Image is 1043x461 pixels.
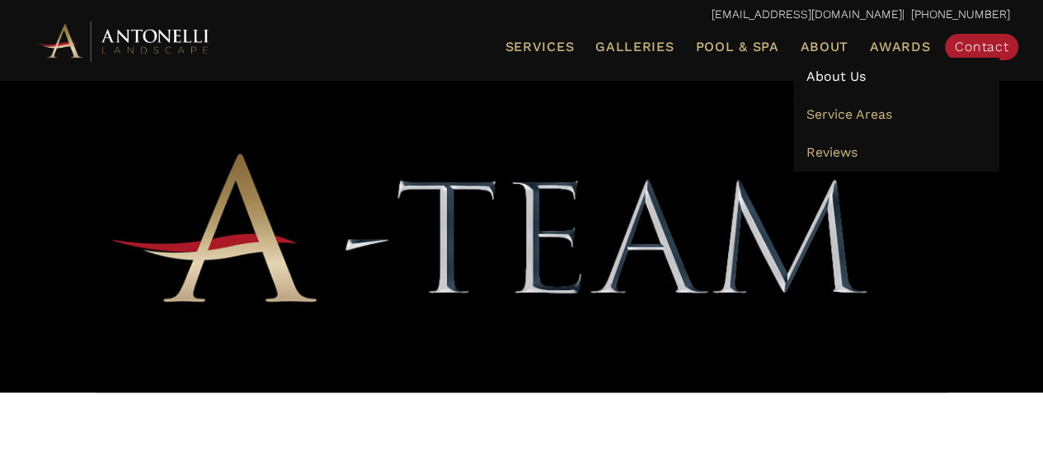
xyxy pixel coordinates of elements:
img: Antonelli Horizontal Logo [33,18,214,64]
span: Galleries [595,39,674,54]
a: Service Areas [793,96,999,134]
span: Reviews [806,144,857,160]
a: Services [498,36,580,58]
span: Service Areas [806,106,891,122]
a: Reviews [793,134,999,172]
span: Services [505,40,574,54]
span: About Us [806,68,865,84]
span: About [800,40,848,54]
span: Pool & Spa [695,39,778,54]
a: About [793,36,855,58]
span: Awards [870,39,930,54]
a: Galleries [589,36,680,58]
a: [EMAIL_ADDRESS][DOMAIN_NAME] [712,7,902,21]
a: Awards [863,36,937,58]
a: Contact [945,34,1018,60]
p: | [PHONE_NUMBER] [33,4,1010,26]
a: About Us [793,58,999,96]
a: Pool & Spa [688,36,785,58]
span: Contact [955,39,1008,54]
